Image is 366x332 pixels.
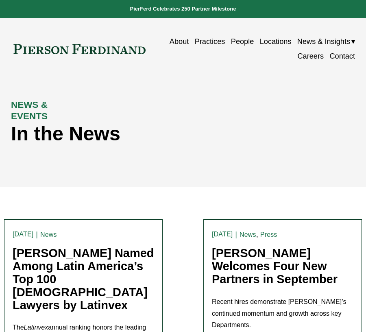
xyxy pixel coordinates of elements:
a: People [231,34,254,49]
a: Careers [297,49,324,64]
em: Latinvex [24,324,48,331]
time: [DATE] [212,231,233,238]
time: [DATE] [13,231,33,238]
a: About [170,34,189,49]
a: Press [260,231,277,238]
a: [PERSON_NAME] Named Among Latin America’s Top 100 [DEMOGRAPHIC_DATA] Lawyers by Latinvex [13,247,154,311]
a: Locations [260,34,292,49]
a: folder dropdown [297,34,355,49]
span: News & Insights [297,35,350,48]
a: Contact [329,49,355,64]
p: Recent hires demonstrate [PERSON_NAME]’s continued momentum and growth across key Departments. [212,296,353,331]
a: [PERSON_NAME] Welcomes Four New Partners in September [212,247,338,286]
a: News [240,231,256,238]
strong: NEWS & EVENTS [11,100,50,122]
span: , [256,230,258,238]
a: News [40,231,57,238]
h1: In the News [11,122,269,145]
a: Practices [195,34,225,49]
